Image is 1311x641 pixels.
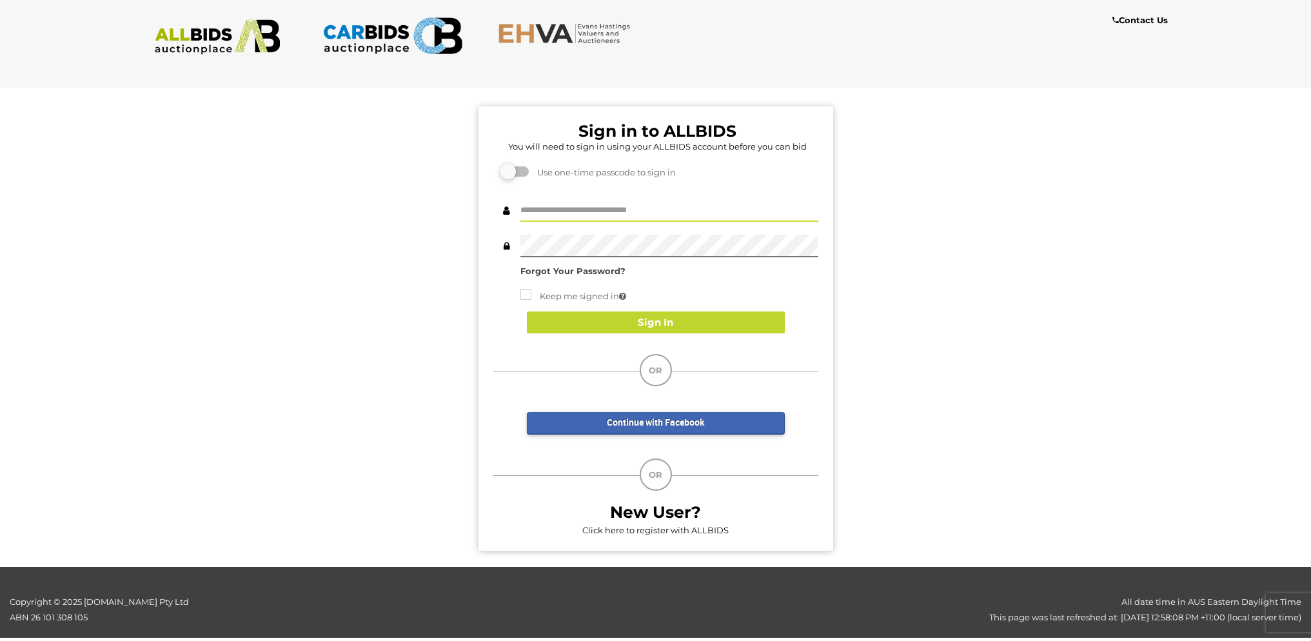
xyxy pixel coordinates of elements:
div: OR [640,354,672,386]
img: CARBIDS.com.au [322,13,462,59]
div: All date time in AUS Eastern Daylight Time This page was last refreshed at: [DATE] 12:58:08 PM +1... [328,595,1311,625]
img: EHVA.com.au [498,23,638,44]
span: Use one-time passcode to sign in [531,167,676,177]
a: Contact Us [1112,13,1171,28]
a: Forgot Your Password? [520,266,626,276]
div: OR [640,459,672,491]
label: Keep me signed in [520,289,626,304]
b: Sign in to ALLBIDS [578,121,736,141]
a: Click here to register with ALLBIDS [582,525,729,535]
img: ALLBIDS.com.au [148,19,288,55]
b: New User? [610,502,701,522]
button: Sign In [527,311,785,334]
h5: You will need to sign in using your ALLBIDS account before you can bid [497,142,818,151]
a: Continue with Facebook [527,412,785,435]
b: Contact Us [1112,15,1168,25]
